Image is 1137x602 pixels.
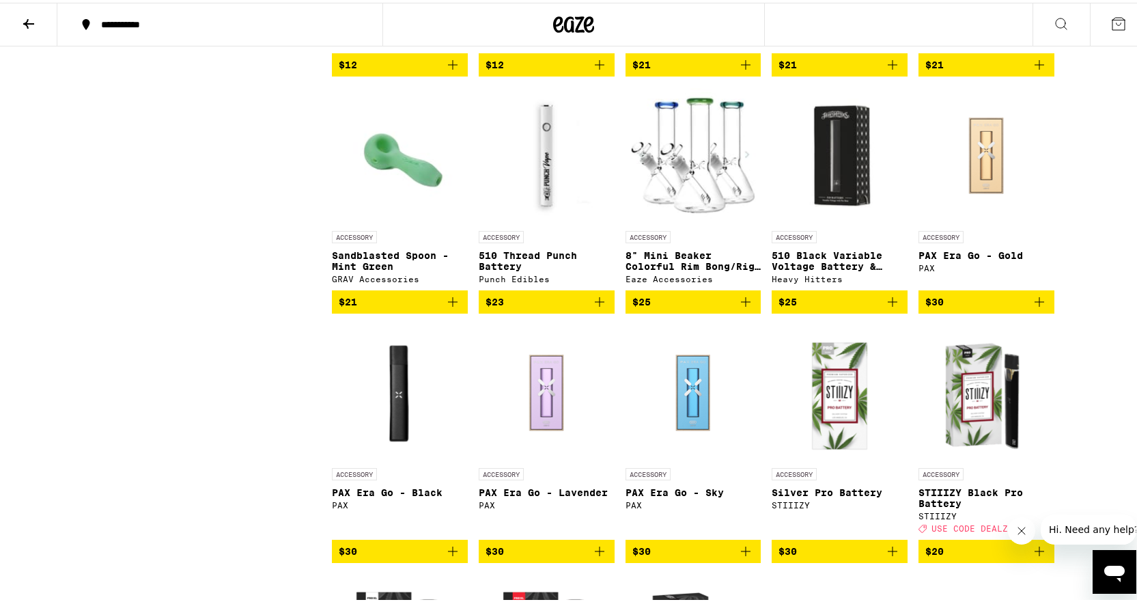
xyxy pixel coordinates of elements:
span: Hi. Need any help? [8,10,98,20]
span: $30 [339,543,357,554]
p: ACCESSORY [626,465,671,478]
span: $25 [632,294,651,305]
p: PAX Era Go - Black [332,484,468,495]
img: STIIIZY - STIIIZY Black Pro Battery [918,322,1054,459]
a: Open page for Silver Pro Battery from STIIIZY [772,322,908,537]
button: Add to bag [479,288,615,311]
p: 510 Black Variable Voltage Battery & Charger [772,247,908,269]
div: PAX [332,498,468,507]
span: $12 [339,57,357,68]
button: Add to bag [626,288,761,311]
iframe: Button to launch messaging window [1093,547,1136,591]
p: PAX Era Go - Gold [918,247,1054,258]
img: PAX - PAX Era Go - Sky [626,322,761,459]
span: $20 [925,543,944,554]
img: GRAV Accessories - Sandblasted Spoon - Mint Green [332,85,468,221]
button: Add to bag [626,51,761,74]
button: Add to bag [918,51,1054,74]
span: $30 [778,543,797,554]
div: Heavy Hitters [772,272,908,281]
p: PAX Era Go - Lavender [479,484,615,495]
p: PAX Era Go - Sky [626,484,761,495]
button: Add to bag [332,537,468,560]
div: PAX [918,261,1054,270]
button: Add to bag [332,288,468,311]
iframe: Close message [1008,515,1035,542]
button: Add to bag [772,51,908,74]
button: Add to bag [626,537,761,560]
a: Open page for PAX Era Go - Gold from PAX [918,85,1054,288]
p: ACCESSORY [772,228,817,241]
img: Punch Edibles - 510 Thread Punch Battery [479,85,615,221]
img: STIIIZY - Silver Pro Battery [772,322,908,459]
span: USE CODE DEALZ [931,521,1008,530]
span: $30 [486,543,504,554]
button: Add to bag [332,51,468,74]
p: STIIIZY Black Pro Battery [918,484,1054,506]
div: PAX [479,498,615,507]
button: Add to bag [772,537,908,560]
div: PAX [626,498,761,507]
img: PAX - PAX Era Go - Gold [918,85,1054,221]
div: Punch Edibles [479,272,615,281]
p: ACCESSORY [332,228,377,241]
span: $12 [486,57,504,68]
span: $25 [778,294,797,305]
img: PAX - PAX Era Go - Black [332,322,468,459]
button: Add to bag [479,537,615,560]
a: Open page for 510 Thread Punch Battery from Punch Edibles [479,85,615,288]
p: Silver Pro Battery [772,484,908,495]
p: ACCESSORY [772,465,817,478]
p: ACCESSORY [918,465,964,478]
p: 8" Mini Beaker Colorful Rim Bong/Rig - Tier 2 [626,247,761,269]
a: Open page for 8" Mini Beaker Colorful Rim Bong/Rig - Tier 2 from Eaze Accessories [626,85,761,288]
span: $21 [339,294,357,305]
p: ACCESSORY [479,228,524,241]
a: Open page for 510 Black Variable Voltage Battery & Charger from Heavy Hitters [772,85,908,288]
button: Add to bag [918,288,1054,311]
div: GRAV Accessories [332,272,468,281]
a: Open page for STIIIZY Black Pro Battery from STIIIZY [918,322,1054,537]
a: Open page for PAX Era Go - Lavender from PAX [479,322,615,537]
span: $21 [925,57,944,68]
div: STIIIZY [918,509,1054,518]
a: Open page for PAX Era Go - Sky from PAX [626,322,761,537]
p: 510 Thread Punch Battery [479,247,615,269]
span: $30 [925,294,944,305]
img: PAX - PAX Era Go - Lavender [479,322,615,459]
span: $21 [778,57,797,68]
p: ACCESSORY [918,228,964,241]
button: Add to bag [918,537,1054,560]
p: Sandblasted Spoon - Mint Green [332,247,468,269]
div: STIIIZY [772,498,908,507]
p: ACCESSORY [479,465,524,478]
span: $23 [486,294,504,305]
iframe: Message from company [1041,512,1136,542]
span: $21 [632,57,651,68]
p: ACCESSORY [332,465,377,478]
span: $30 [632,543,651,554]
button: Add to bag [479,51,615,74]
button: Add to bag [772,288,908,311]
div: Eaze Accessories [626,272,761,281]
a: Open page for Sandblasted Spoon - Mint Green from GRAV Accessories [332,85,468,288]
a: Open page for PAX Era Go - Black from PAX [332,322,468,537]
p: ACCESSORY [626,228,671,241]
img: Eaze Accessories - 8" Mini Beaker Colorful Rim Bong/Rig - Tier 2 [626,85,761,221]
img: Heavy Hitters - 510 Black Variable Voltage Battery & Charger [772,85,908,221]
